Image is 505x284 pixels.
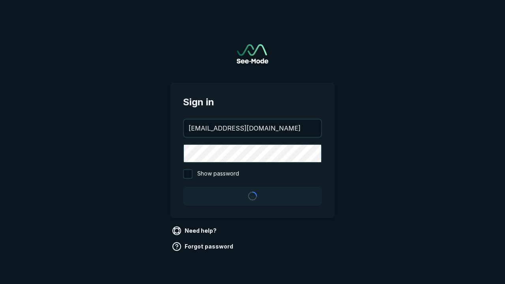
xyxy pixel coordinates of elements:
a: Go to sign in [237,44,268,64]
span: Show password [197,169,239,179]
a: Need help? [170,224,220,237]
input: your@email.com [184,120,321,137]
img: See-Mode Logo [237,44,268,64]
a: Forgot password [170,240,236,253]
span: Sign in [183,95,322,109]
